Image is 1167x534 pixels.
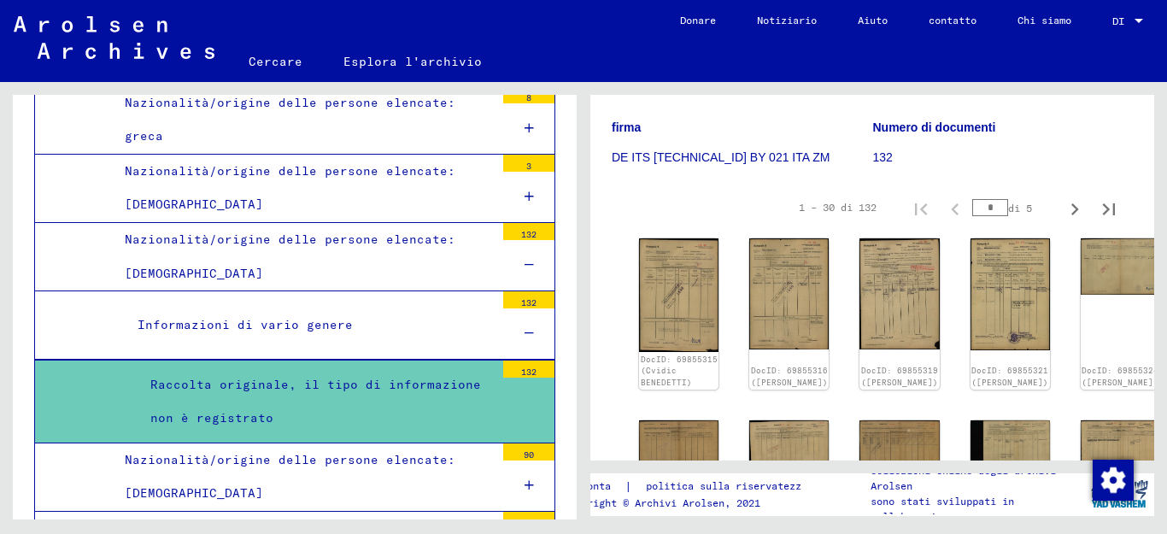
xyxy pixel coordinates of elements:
[521,229,537,240] font: 132
[971,420,1050,468] img: 001.jpg
[323,41,502,82] a: Esplora l'archivio
[521,297,537,308] font: 132
[680,14,716,26] font: Donare
[125,163,455,212] font: Nazionalità/origine delle persone elencate: [DEMOGRAPHIC_DATA]
[873,120,996,134] font: Numero di documenti
[138,317,353,332] font: Informazioni di vario genere
[639,420,718,477] img: 001.jpg
[612,150,830,164] font: DE ITS [TECHNICAL_ID] BY 021 ITA ZM
[646,479,807,492] font: politica sulla riservatezza
[873,150,893,164] font: 132
[524,449,534,461] font: 90
[1008,202,1032,214] font: di 5
[938,191,972,225] button: Pagina precedente
[249,54,302,69] font: Cercare
[612,120,641,134] font: firma
[125,452,455,501] font: Nazionalità/origine delle persone elencate: [DEMOGRAPHIC_DATA]
[1082,366,1158,387] a: DocID: 69855324 ([PERSON_NAME])
[799,201,877,214] font: 1 – 30 di 132
[1112,15,1124,27] font: DI
[871,495,1014,523] font: sono stati sviluppati in collaborazione con
[521,367,537,378] font: 132
[526,161,531,172] font: 3
[757,14,817,26] font: Notiziario
[625,478,632,494] font: |
[971,366,1048,387] a: DocID: 69855321 ([PERSON_NAME])
[749,420,829,478] img: 001.jpg
[526,518,531,529] font: 6
[125,232,455,280] font: Nazionalità/origine delle persone elencate: [DEMOGRAPHIC_DATA]
[751,366,828,387] a: DocID: 69855316 ([PERSON_NAME])
[1058,191,1092,225] button: Pagina successiva
[150,377,481,425] font: Raccolta originale, il tipo di informazione non è registrato
[228,41,323,82] a: Cercare
[125,95,455,144] font: Nazionalità/origine delle persone elencate: greca
[639,238,718,352] img: 001.jpg
[632,478,828,496] a: politica sulla riservatezza
[859,238,939,349] img: 001.jpg
[1092,191,1126,225] button: Ultima pagina
[858,14,888,26] font: Aiuto
[749,238,829,349] img: 001.jpg
[904,191,938,225] button: Prima pagina
[563,478,625,496] a: impronta
[1081,420,1160,477] img: 001.jpg
[14,16,214,59] img: Arolsen_neg.svg
[343,54,482,69] font: Esplora l'archivio
[929,14,976,26] font: contatto
[1081,238,1160,295] img: 001.jpg
[1088,472,1152,515] img: yv_logo.png
[563,496,760,509] font: Copyright © Archivi Arolsen, 2021
[861,366,938,387] a: DocID: 69855319 ([PERSON_NAME])
[859,420,939,478] img: 001.jpg
[526,92,531,103] font: 8
[641,355,718,387] a: DocID: 69855315 (Cvidic BENEDETTI)
[971,238,1050,350] img: 001.jpg
[1017,14,1071,26] font: Chi siamo
[1093,460,1134,501] img: Modifica consenso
